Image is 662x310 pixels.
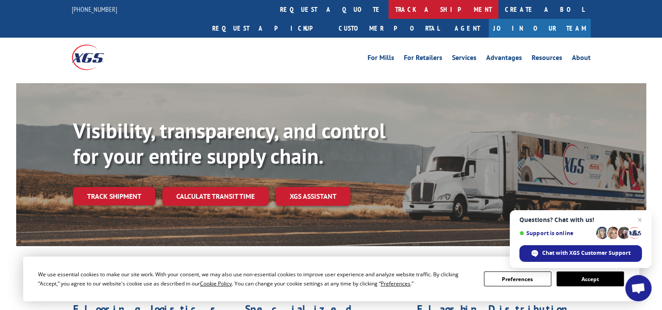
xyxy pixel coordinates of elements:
[634,215,645,225] span: Close chat
[276,187,350,206] a: XGS ASSISTANT
[484,271,551,286] button: Preferences
[519,245,642,262] div: Chat with XGS Customer Support
[489,19,591,38] a: Join Our Team
[23,257,639,301] div: Cookie Consent Prompt
[572,54,591,64] a: About
[332,19,446,38] a: Customer Portal
[162,187,269,206] a: Calculate transit time
[73,187,155,205] a: Track shipment
[452,54,476,64] a: Services
[486,54,522,64] a: Advantages
[381,280,410,287] span: Preferences
[519,230,593,236] span: Support is online
[368,54,394,64] a: For Mills
[200,280,232,287] span: Cookie Policy
[404,54,442,64] a: For Retailers
[72,5,117,14] a: [PHONE_NUMBER]
[206,19,332,38] a: Request a pickup
[446,19,489,38] a: Agent
[73,117,385,169] b: Visibility, transparency, and control for your entire supply chain.
[557,271,624,286] button: Accept
[625,275,651,301] div: Open chat
[519,216,642,223] span: Questions? Chat with us!
[532,54,562,64] a: Resources
[542,249,630,257] span: Chat with XGS Customer Support
[38,270,473,288] div: We use essential cookies to make our site work. With your consent, we may also use non-essential ...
